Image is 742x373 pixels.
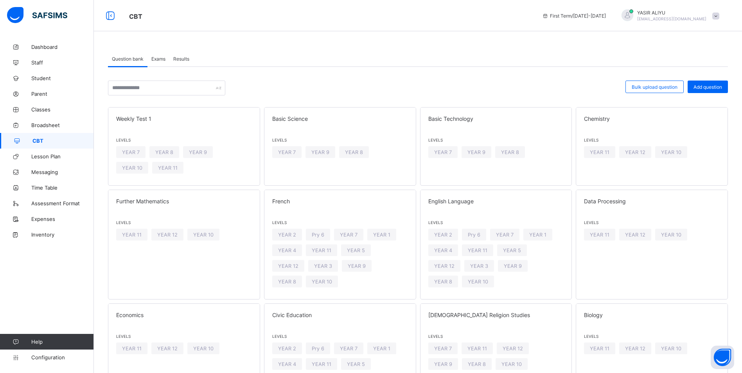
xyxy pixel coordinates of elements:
span: Pry 6 [468,232,480,238]
span: Exams [151,56,165,62]
span: YEAR 9 [189,149,207,155]
span: YEAR 12 [278,263,298,269]
span: YEAR 10 [122,165,142,171]
span: Levels [428,220,564,225]
span: Assessment Format [31,200,94,206]
span: Dashboard [31,44,94,50]
span: YEAR 4 [278,247,296,253]
span: YEAR 8 [434,279,452,285]
span: YEAR 1 [373,346,390,351]
span: YEAR 7 [340,346,358,351]
span: YEAR 2 [278,346,296,351]
span: YEAR 11 [590,346,609,351]
span: Parent [31,91,94,97]
span: YEAR 9 [467,149,485,155]
span: session/term information [542,13,606,19]
span: YEAR 10 [501,361,522,367]
span: YEAR 10 [193,232,214,238]
span: Configuration [31,354,93,360]
span: YEAR 10 [661,232,681,238]
span: YEAR 11 [590,232,609,238]
span: Expenses [31,216,94,222]
span: YEAR 10 [661,149,681,155]
span: YEAR 8 [155,149,173,155]
span: YEAR 12 [157,232,178,238]
span: YEAR 11 [312,247,331,253]
span: YEAR 7 [278,149,296,155]
span: Levels [116,334,252,339]
span: CBT [129,13,142,20]
span: Question bank [112,56,144,62]
span: YEAR 11 [122,346,142,351]
span: French [272,198,408,204]
span: YEAR 10 [312,279,332,285]
span: Messaging [31,169,94,175]
span: Levels [428,138,564,142]
span: Basic Science [272,115,408,122]
span: YEAR 11 [122,232,142,238]
span: CBT [32,138,94,144]
span: YEAR 4 [278,361,296,367]
span: YEAR 11 [467,346,487,351]
span: Levels [428,334,564,339]
span: YEAR 10 [661,346,681,351]
span: Levels [584,220,720,225]
div: YASIRALIYU [614,9,723,22]
span: Basic Technology [428,115,564,122]
span: YEAR 7 [122,149,140,155]
span: Data Processing [584,198,720,204]
span: Levels [272,220,408,225]
span: Lesson Plan [31,153,94,160]
span: Biology [584,312,720,318]
span: YEAR 2 [434,232,452,238]
span: Levels [272,138,408,142]
span: Civic Education [272,312,408,318]
span: YEAR 9 [311,149,329,155]
span: YEAR 1 [529,232,546,238]
span: YEAR 12 [503,346,523,351]
span: Student [31,75,94,81]
span: YEAR 9 [348,263,366,269]
span: Levels [584,334,720,339]
span: Time Table [31,185,94,191]
span: Levels [584,138,720,142]
span: YEAR 12 [625,149,645,155]
span: Pry 6 [312,232,324,238]
span: YEAR 1 [373,232,390,238]
span: YEAR 4 [434,247,452,253]
span: YEAR 11 [468,247,487,253]
span: Staff [31,59,94,66]
span: YEAR 5 [503,247,521,253]
span: YEAR 10 [468,279,488,285]
span: YEAR 2 [278,232,296,238]
span: Add question [693,84,722,90]
span: Weekly Test 1 [116,115,252,122]
span: [EMAIL_ADDRESS][DOMAIN_NAME] [637,16,706,21]
span: YEAR 12 [434,263,455,269]
span: Levels [116,138,252,142]
span: Chemistry [584,115,720,122]
span: YEAR 8 [278,279,296,285]
span: Broadsheet [31,122,94,128]
span: YEAR 9 [504,263,522,269]
span: Further Mathematics [116,198,252,204]
span: Pry 6 [312,346,324,351]
span: YEAR 9 [434,361,452,367]
span: Economics [116,312,252,318]
span: YEAR 3 [314,263,332,269]
span: YEAR 8 [501,149,519,155]
button: Open asap [711,346,734,369]
span: YEAR 7 [434,149,452,155]
span: YEAR 8 [345,149,363,155]
img: safsims [7,7,67,23]
span: Results [173,56,189,62]
span: YEAR 12 [625,346,645,351]
span: YEAR 8 [468,361,486,367]
span: Bulk upload question [632,84,677,90]
span: Inventory [31,231,94,238]
span: YASIR ALIYU [637,10,706,16]
span: Help [31,339,93,345]
span: YEAR 3 [470,263,488,269]
span: YEAR 11 [312,361,331,367]
span: Classes [31,106,94,113]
